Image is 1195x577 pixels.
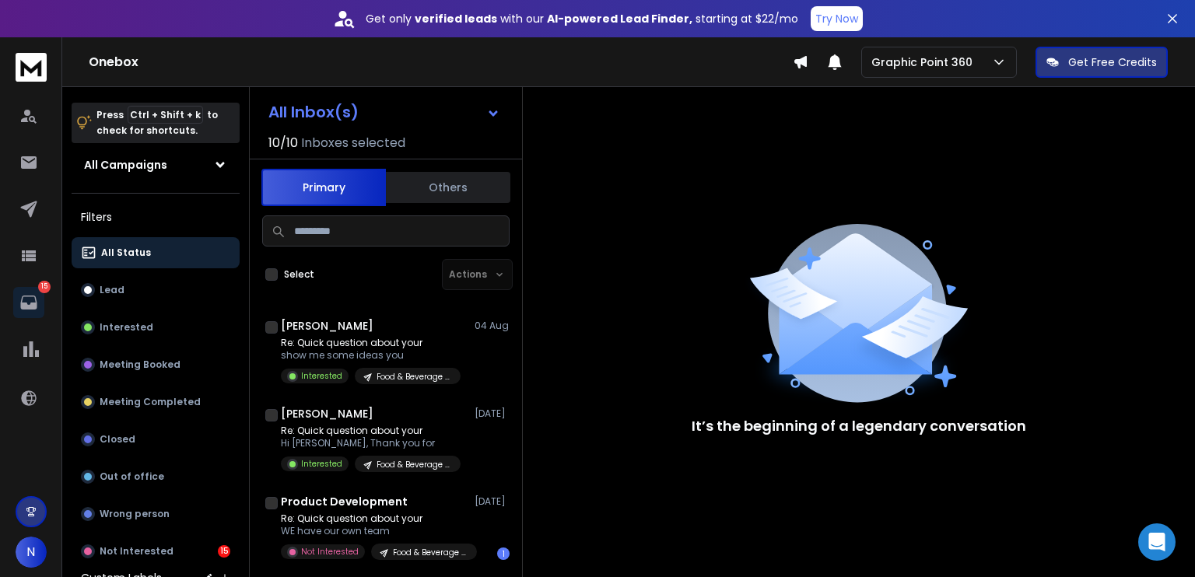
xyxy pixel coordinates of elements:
[100,321,153,334] p: Interested
[1068,54,1157,70] p: Get Free Credits
[547,11,692,26] strong: AI-powered Lead Finder,
[281,349,461,362] p: show me some ideas you
[72,149,240,180] button: All Campaigns
[301,370,342,382] p: Interested
[72,275,240,306] button: Lead
[72,349,240,380] button: Meeting Booked
[100,545,173,558] p: Not Interested
[415,11,497,26] strong: verified leads
[72,386,240,418] button: Meeting Completed
[72,312,240,343] button: Interested
[100,433,135,446] p: Closed
[72,206,240,228] h3: Filters
[366,11,798,26] p: Get only with our starting at $22/mo
[84,157,167,173] h1: All Campaigns
[72,237,240,268] button: All Status
[16,53,47,82] img: logo
[815,11,858,26] p: Try Now
[281,337,461,349] p: Re: Quick question about your
[301,134,405,152] h3: Inboxes selected
[475,320,510,332] p: 04 Aug
[281,525,468,537] p: WE have our own team
[72,498,240,530] button: Wrong person
[811,6,863,31] button: Try Now
[475,495,510,508] p: [DATE]
[284,268,314,281] label: Select
[692,415,1026,437] p: It’s the beginning of a legendary conversation
[128,106,203,124] span: Ctrl + Shift + k
[89,53,793,72] h1: Onebox
[72,461,240,492] button: Out of office
[301,458,342,470] p: Interested
[13,287,44,318] a: 15
[218,545,230,558] div: 15
[386,170,510,205] button: Others
[16,537,47,568] button: N
[1036,47,1168,78] button: Get Free Credits
[268,104,359,120] h1: All Inbox(s)
[871,54,979,70] p: Graphic Point 360
[261,169,386,206] button: Primary
[101,247,151,259] p: All Status
[72,424,240,455] button: Closed
[281,512,468,525] p: Re: Quick question about your
[281,494,408,509] h1: Product Development
[100,284,124,296] p: Lead
[100,396,201,408] p: Meeting Completed
[281,437,461,449] p: Hi [PERSON_NAME], Thank you for
[256,96,513,128] button: All Inbox(s)
[1138,523,1176,561] div: Open Intercom Messenger
[281,406,373,421] h1: [PERSON_NAME]
[100,358,180,371] p: Meeting Booked
[281,425,461,437] p: Re: Quick question about your
[393,547,468,558] p: Food & Beverage | [GEOGRAPHIC_DATA]
[377,459,451,470] p: Food & Beverage | [GEOGRAPHIC_DATA]
[497,547,510,560] div: 1
[72,536,240,567] button: Not Interested15
[100,470,164,483] p: Out of office
[100,508,170,520] p: Wrong person
[475,407,510,420] p: [DATE]
[281,318,373,334] h1: [PERSON_NAME]
[96,107,218,138] p: Press to check for shortcuts.
[268,134,298,152] span: 10 / 10
[38,281,51,293] p: 15
[301,546,359,558] p: Not Interested
[377,371,451,383] p: Food & Beverage | [GEOGRAPHIC_DATA]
